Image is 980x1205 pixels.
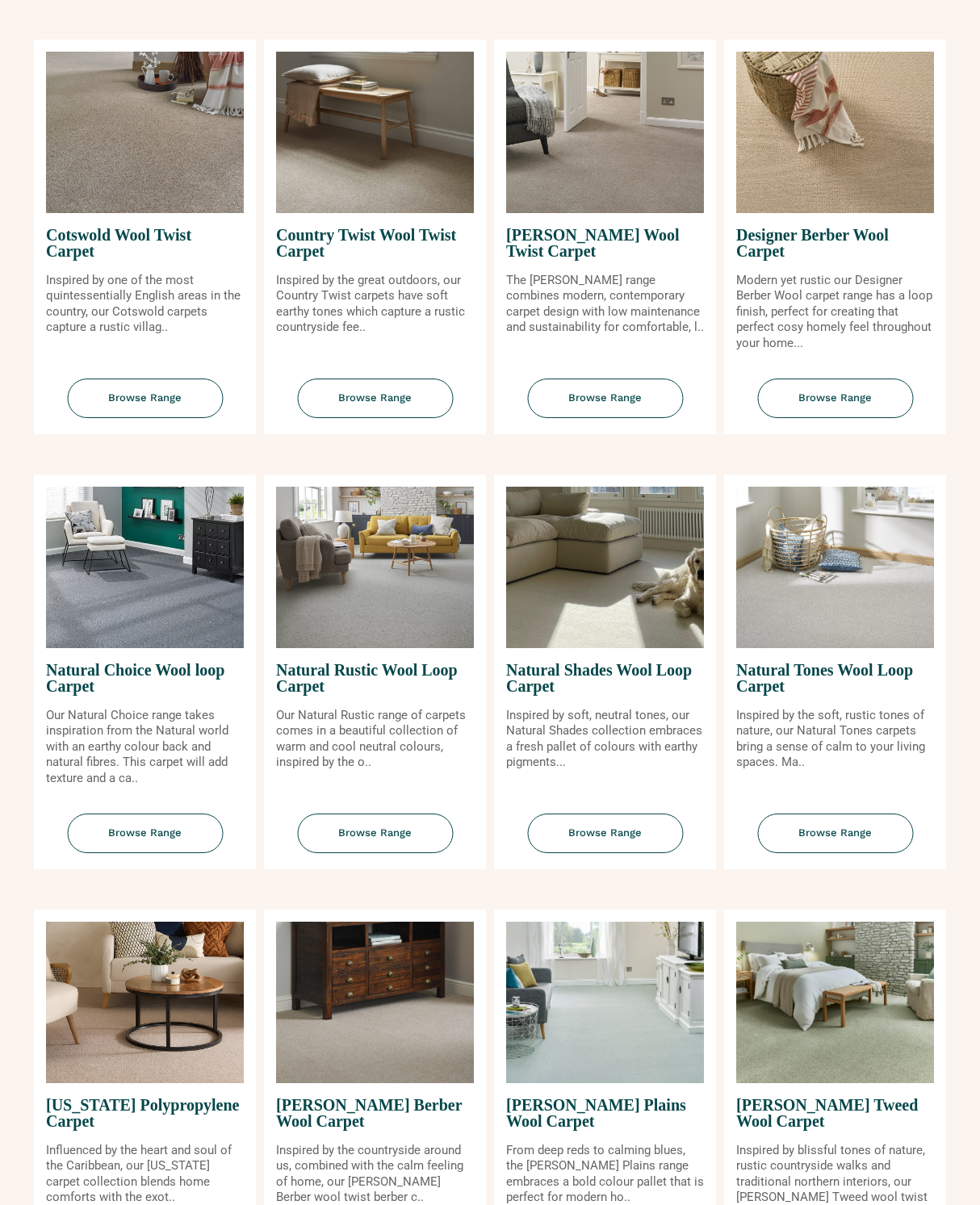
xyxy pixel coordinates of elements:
img: Puerto Rico Polypropylene Carpet [46,922,244,1083]
span: [US_STATE] Polypropylene Carpet [46,1083,244,1143]
span: [PERSON_NAME] Wool Twist Carpet [506,213,704,273]
span: Browse Range [527,379,683,418]
p: Inspired by the great outdoors, our Country Twist carpets have soft earthy tones which capture a ... [276,273,474,336]
span: Natural Tones Wool Loop Carpet [736,648,934,708]
img: Natural Rustic Wool Loop Carpet [276,487,474,648]
a: Browse Range [34,379,256,434]
span: Designer Berber Wool Carpet [736,213,934,273]
span: [PERSON_NAME] Plains Wool Carpet [506,1083,704,1143]
p: Our Natural Rustic range of carpets comes in a beautiful collection of warm and cool neutral colo... [276,708,474,771]
p: Modern yet rustic our Designer Berber Wool carpet range has a loop finish, perfect for creating t... [736,273,934,352]
img: Craven Wool Twist Carpet [506,52,704,213]
img: Natural Shades Wool Loop Carpet [506,487,704,648]
img: Designer Berber Wool Carpet [736,52,934,213]
img: Cotswold Wool Twist Carpet [46,52,244,213]
span: Browse Range [297,814,453,853]
img: Country Twist Wool Twist Carpet [276,52,474,213]
span: Browse Range [757,814,913,853]
img: Natural Tones Wool Loop Carpet [736,487,934,648]
span: Natural Rustic Wool Loop Carpet [276,648,474,708]
p: Inspired by one of the most quintessentially English areas in the country, our Cotswold carpets c... [46,273,244,336]
a: Browse Range [494,814,716,869]
a: Browse Range [724,814,946,869]
span: Natural Choice Wool loop Carpet [46,648,244,708]
img: Tomkinson Tweed Wool Carpet [736,922,934,1083]
a: Browse Range [724,379,946,434]
span: Browse Range [67,814,223,853]
span: Browse Range [527,814,683,853]
img: Tomkinson Berber Wool Carpet [276,922,474,1083]
span: [PERSON_NAME] Berber Wool Carpet [276,1083,474,1143]
span: Natural Shades Wool Loop Carpet [506,648,704,708]
span: [PERSON_NAME] Tweed Wool Carpet [736,1083,934,1143]
img: Tomkinson Plains Wool Carpet [506,922,704,1083]
a: Browse Range [264,379,486,434]
a: Browse Range [34,814,256,869]
p: The [PERSON_NAME] range combines modern, contemporary carpet design with low maintenance and sust... [506,273,704,336]
p: Our Natural Choice range takes inspiration from the Natural world with an earthy colour back and ... [46,708,244,787]
p: Inspired by soft, neutral tones, our Natural Shades collection embraces a fresh pallet of colours... [506,708,704,771]
img: Natural Choice Wool loop Carpet [46,487,244,648]
a: Browse Range [264,814,486,869]
span: Cotswold Wool Twist Carpet [46,213,244,273]
span: Browse Range [67,379,223,418]
p: Inspired by the soft, rustic tones of nature, our Natural Tones carpets bring a sense of calm to ... [736,708,934,771]
span: Browse Range [757,379,913,418]
span: Browse Range [297,379,453,418]
a: Browse Range [494,379,716,434]
span: Country Twist Wool Twist Carpet [276,213,474,273]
